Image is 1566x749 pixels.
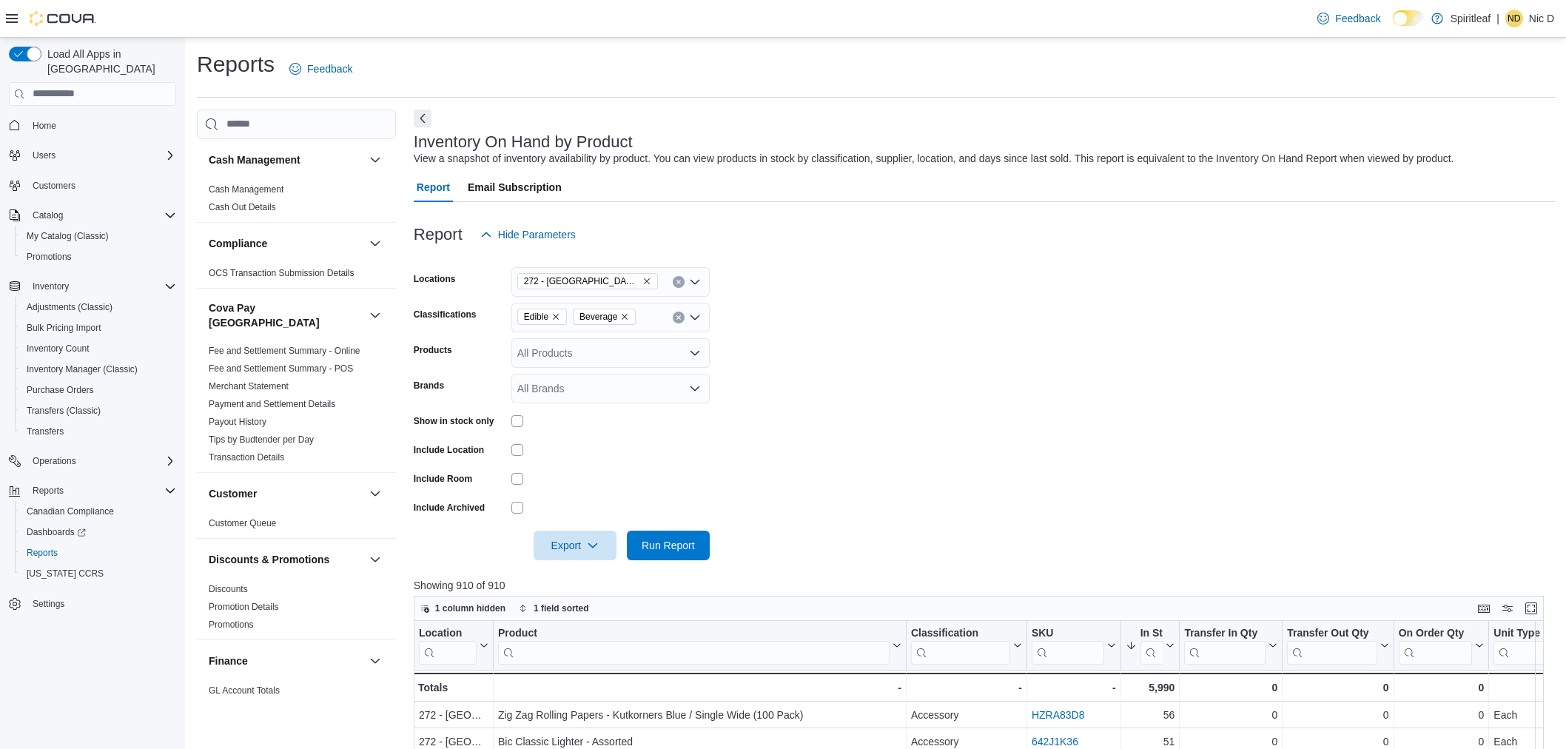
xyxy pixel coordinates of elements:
[414,380,444,392] label: Brands
[27,594,176,613] span: Settings
[1475,599,1493,617] button: Keyboard shortcuts
[209,184,283,195] a: Cash Management
[209,451,284,463] span: Transaction Details
[27,251,72,263] span: Promotions
[27,278,176,295] span: Inventory
[642,277,651,286] button: Remove 272 - Salisbury (Sherwood Park) from selection in this group
[15,501,182,522] button: Canadian Compliance
[209,267,354,279] span: OCS Transaction Submission Details
[209,602,279,612] a: Promotion Details
[209,184,283,195] span: Cash Management
[3,145,182,166] button: Users
[21,544,64,562] a: Reports
[627,531,710,560] button: Run Report
[524,274,639,289] span: 272 - [GEOGRAPHIC_DATA] ([GEOGRAPHIC_DATA])
[21,340,95,357] a: Inventory Count
[534,602,589,614] span: 1 field sorted
[1335,11,1380,26] span: Feedback
[21,402,176,420] span: Transfers (Classic)
[21,298,176,316] span: Adjustments (Classic)
[498,706,901,724] div: Zig Zag Rolling Papers - Kutkorners Blue / Single Wide (100 Pack)
[27,322,101,334] span: Bulk Pricing Import
[21,402,107,420] a: Transfers (Classic)
[197,682,396,723] div: Finance
[366,235,384,252] button: Compliance
[209,363,353,374] span: Fee and Settlement Summary - POS
[33,598,64,610] span: Settings
[209,654,248,668] h3: Finance
[33,150,56,161] span: Users
[21,248,78,266] a: Promotions
[673,312,685,323] button: Clear input
[1493,626,1548,664] div: Unit Type
[1508,10,1520,27] span: ND
[209,685,280,696] a: GL Account Totals
[209,300,363,330] h3: Cova Pay [GEOGRAPHIC_DATA]
[3,175,182,196] button: Customers
[1287,626,1377,640] div: Transfer Out Qty
[414,473,472,485] label: Include Room
[209,268,354,278] a: OCS Transaction Submission Details
[1032,679,1116,696] div: -
[1125,626,1174,664] button: In Stock Qty
[15,522,182,543] a: Dashboards
[1393,26,1394,27] span: Dark Mode
[15,297,182,318] button: Adjustments (Classic)
[3,276,182,297] button: Inventory
[209,152,363,167] button: Cash Management
[366,151,384,169] button: Cash Management
[209,416,266,428] span: Payout History
[1184,626,1266,664] div: Transfer In Qty
[1032,709,1085,721] a: HZRA83D8
[911,626,1010,664] div: Classification
[414,444,484,456] label: Include Location
[524,309,548,324] span: Edible
[209,601,279,613] span: Promotion Details
[27,568,104,580] span: [US_STATE] CCRS
[689,276,701,288] button: Open list of options
[27,452,82,470] button: Operations
[209,518,276,528] a: Customer Queue
[414,226,463,243] h3: Report
[209,345,360,357] span: Fee and Settlement Summary - Online
[1493,626,1560,664] button: Unit Type
[21,503,176,520] span: Canadian Compliance
[414,309,477,320] label: Classifications
[27,278,75,295] button: Inventory
[3,115,182,136] button: Home
[1032,626,1116,664] button: SKU
[15,318,182,338] button: Bulk Pricing Import
[551,312,560,321] button: Remove Edible from selection in this group
[513,599,595,617] button: 1 field sorted
[27,363,138,375] span: Inventory Manager (Classic)
[27,230,109,242] span: My Catalog (Classic)
[366,485,384,503] button: Customer
[1529,10,1554,27] p: Nic D
[33,485,64,497] span: Reports
[209,381,289,392] a: Merchant Statement
[414,273,456,285] label: Locations
[21,360,144,378] a: Inventory Manager (Classic)
[27,343,90,355] span: Inventory Count
[673,276,685,288] button: Clear input
[1184,626,1277,664] button: Transfer In Qty
[642,538,695,553] span: Run Report
[209,236,267,251] h3: Compliance
[414,599,511,617] button: 1 column hidden
[1184,706,1277,724] div: 0
[209,152,300,167] h3: Cash Management
[474,220,582,249] button: Hide Parameters
[21,360,176,378] span: Inventory Manager (Classic)
[33,180,75,192] span: Customers
[1496,10,1499,27] p: |
[15,246,182,267] button: Promotions
[209,619,254,630] a: Promotions
[3,451,182,471] button: Operations
[498,679,901,696] div: -
[573,309,636,325] span: Beverage
[209,417,266,427] a: Payout History
[15,400,182,421] button: Transfers (Classic)
[498,227,576,242] span: Hide Parameters
[366,551,384,568] button: Discounts & Promotions
[197,514,396,538] div: Customer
